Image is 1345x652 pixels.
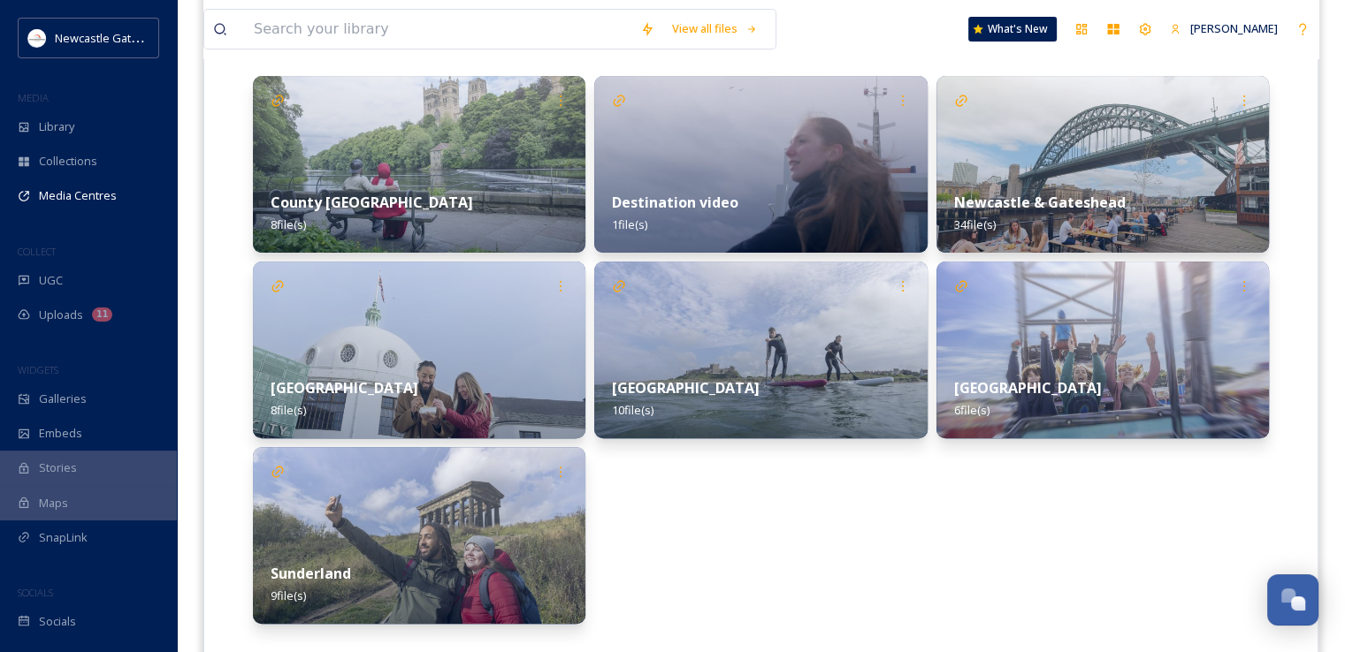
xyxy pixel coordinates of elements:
[663,11,767,46] a: View all files
[253,262,585,438] img: 4e22b9b8-361e-4db9-808b-1899d8ca9b30.jpg
[253,447,585,624] img: cae0199f-e5ba-46ab-a02b-46e44e5a981d.jpg
[39,495,68,512] span: Maps
[1267,574,1318,625] button: Open Chat
[39,613,76,630] span: Socials
[245,10,631,49] input: Search your library
[39,272,63,289] span: UGC
[39,529,88,546] span: SnapLink
[39,118,74,135] span: Library
[18,586,53,599] span: SOCIALS
[954,378,1102,398] strong: [GEOGRAPHIC_DATA]
[594,76,927,253] img: 3227c317-50d5-4cba-8cdb-a269709aaf42.jpg
[1161,11,1287,46] a: [PERSON_NAME]
[954,216,996,232] span: 34 file(s)
[1190,20,1278,36] span: [PERSON_NAME]
[612,378,760,398] strong: [GEOGRAPHIC_DATA]
[39,459,77,476] span: Stories
[968,17,1057,42] a: What's New
[28,29,46,47] img: DqD9wEUd_400x400.jpg
[39,390,87,407] span: Galleries
[271,193,473,212] strong: County [GEOGRAPHIC_DATA]
[612,402,653,418] span: 10 file(s)
[253,76,585,253] img: d8d5ffe0-aa30-41af-bd63-47621c4a8ec3.jpg
[39,425,82,442] span: Embeds
[271,216,306,232] span: 8 file(s)
[18,363,58,376] span: WIDGETS
[271,378,418,398] strong: [GEOGRAPHIC_DATA]
[18,91,49,104] span: MEDIA
[612,193,738,212] strong: Destination video
[39,187,117,204] span: Media Centres
[936,262,1269,438] img: e18e4224-a6a2-483d-abec-deaa72528c7a.jpg
[271,588,306,603] span: 9 file(s)
[954,193,1126,212] strong: Newcastle & Gateshead
[936,76,1269,253] img: 8a14ef11-9e2a-4679-8877-94d9730b584c.jpg
[18,245,56,258] span: COLLECT
[954,402,990,418] span: 6 file(s)
[271,564,351,583] strong: Sunderland
[271,402,306,418] span: 8 file(s)
[612,216,647,232] span: 1 file(s)
[39,153,97,170] span: Collections
[594,262,927,438] img: 31ee139a-a198-4a65-aff9-cd11b731647f.jpg
[55,29,218,46] span: Newcastle Gateshead Initiative
[92,307,112,322] div: 11
[39,307,83,323] span: Uploads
